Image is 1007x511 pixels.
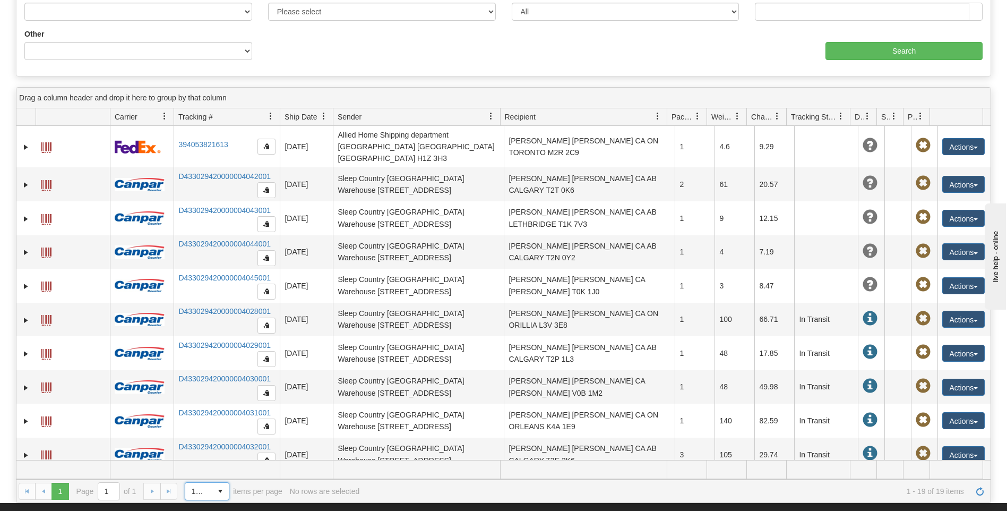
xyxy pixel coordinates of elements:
td: [PERSON_NAME] [PERSON_NAME] CA AB CALGARY T2N 0Y2 [504,235,675,269]
a: Expand [21,348,31,359]
td: Sleep Country [GEOGRAPHIC_DATA] Warehouse [STREET_ADDRESS] [333,370,504,404]
span: Pickup Not Assigned [916,311,931,326]
a: Pickup Status filter column settings [911,107,929,125]
img: 14 - Canpar [115,448,165,461]
td: 4 [715,235,754,269]
td: 17.85 [754,336,794,370]
a: Packages filter column settings [688,107,707,125]
a: Expand [21,142,31,152]
button: Actions [942,176,985,193]
td: [PERSON_NAME] [PERSON_NAME] CA ON ORILLIA L3V 3E8 [504,303,675,337]
td: Sleep Country [GEOGRAPHIC_DATA] Warehouse [STREET_ADDRESS] [333,336,504,370]
span: 1000 [192,486,205,497]
a: Recipient filter column settings [649,107,667,125]
span: Weight [711,112,734,122]
span: Pickup Not Assigned [916,413,931,428]
button: Actions [942,446,985,463]
label: Other [24,29,44,39]
span: Unknown [863,210,877,225]
button: Copy to clipboard [257,216,276,232]
img: 14 - Canpar [115,211,165,225]
a: Label [41,344,51,361]
span: In Transit [863,413,877,428]
div: No rows are selected [290,487,360,496]
img: 14 - Canpar [115,414,165,428]
a: Tracking Status filter column settings [832,107,850,125]
span: 1 - 19 of 19 items [367,487,964,496]
td: Sleep Country [GEOGRAPHIC_DATA] Warehouse [STREET_ADDRESS] [333,235,504,269]
td: [DATE] [280,438,333,472]
a: Carrier filter column settings [156,107,174,125]
td: Sleep Country [GEOGRAPHIC_DATA] Warehouse [STREET_ADDRESS] [333,404,504,438]
td: Sleep Country [GEOGRAPHIC_DATA] Warehouse [STREET_ADDRESS] [333,438,504,472]
span: In Transit [863,311,877,326]
a: D433029420000004043001 [178,206,271,215]
td: 2 [675,167,715,201]
span: Shipment Issues [881,112,890,122]
a: Label [41,378,51,395]
a: Label [41,446,51,463]
button: Copy to clipboard [257,182,276,198]
td: 1 [675,404,715,438]
span: Pickup Not Assigned [916,138,931,153]
a: Refresh [971,483,988,500]
button: Copy to clipboard [257,453,276,469]
span: Tracking # [178,112,213,122]
img: 2 - FedEx Express® [115,140,161,154]
button: Actions [942,379,985,396]
td: 20.57 [754,167,794,201]
button: Actions [942,138,985,155]
a: Expand [21,382,31,393]
td: [DATE] [280,167,333,201]
button: Copy to clipboard [257,385,276,401]
td: 1 [675,336,715,370]
img: 14 - Canpar [115,279,165,292]
a: D433029420000004044001 [178,240,271,248]
td: 1 [675,269,715,303]
a: Expand [21,214,31,224]
td: 61 [715,167,754,201]
td: 82.59 [754,404,794,438]
span: Pickup Not Assigned [916,277,931,292]
a: Expand [21,315,31,326]
span: Charge [751,112,773,122]
button: Actions [942,277,985,294]
a: Label [41,209,51,226]
span: Pickup Not Assigned [916,244,931,259]
button: Actions [942,311,985,328]
span: Page sizes drop down [185,482,229,500]
span: Carrier [115,112,137,122]
td: [DATE] [280,336,333,370]
td: [DATE] [280,126,333,167]
td: [DATE] [280,303,333,337]
button: Actions [942,210,985,227]
span: In Transit [863,345,877,360]
img: 14 - Canpar [115,178,165,191]
button: Copy to clipboard [257,419,276,435]
a: D433029420000004028001 [178,307,271,316]
span: Pickup Not Assigned [916,210,931,225]
td: 66.71 [754,303,794,337]
td: 3 [715,269,754,303]
td: 1 [675,126,715,167]
a: D433029420000004030001 [178,374,271,383]
button: Copy to clipboard [257,250,276,266]
a: 394053821613 [178,140,228,149]
td: In Transit [794,303,858,337]
td: 48 [715,336,754,370]
a: Expand [21,416,31,427]
a: Ship Date filter column settings [315,107,333,125]
td: 1 [675,201,715,235]
a: Label [41,138,51,155]
td: [PERSON_NAME] [PERSON_NAME] CA ON TORONTO M2R 2C9 [504,126,675,167]
a: Weight filter column settings [728,107,746,125]
td: 8.47 [754,269,794,303]
td: 1 [675,370,715,404]
td: 100 [715,303,754,337]
div: live help - online [8,9,98,17]
td: [PERSON_NAME] [PERSON_NAME] CA AB CALGARY T2T 0K6 [504,167,675,201]
span: Recipient [505,112,536,122]
button: Actions [942,345,985,362]
a: D433029420000004045001 [178,274,271,282]
span: Page 1 [51,483,68,500]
